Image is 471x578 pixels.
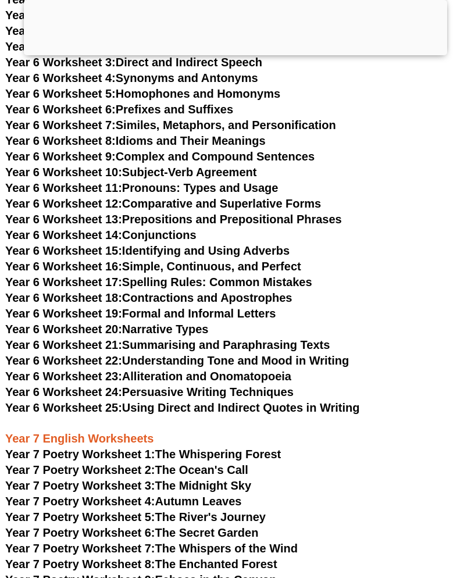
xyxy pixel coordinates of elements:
[5,323,208,336] a: Year 6 Worksheet 20:Narrative Types
[266,447,471,578] iframe: Chat Widget
[5,24,116,37] span: Year 6 Worksheet 1:
[5,448,281,461] a: Year 7 Poetry Worksheet 1:The Whispering Forest
[5,323,122,336] span: Year 6 Worksheet 20:
[5,260,301,273] a: Year 6 Worksheet 16:Simple, Continuous, and Perfect
[5,87,116,100] span: Year 6 Worksheet 5:
[5,260,122,273] span: Year 6 Worksheet 16:
[5,526,258,539] a: Year 7 Poetry Worksheet 6:The Secret Garden
[5,495,155,508] span: Year 7 Poetry Worksheet 4:
[5,119,336,131] a: Year 6 Worksheet 7:Similes, Metaphors, and Personification
[5,87,280,100] a: Year 6 Worksheet 5:Homophones and Homonyms
[5,181,122,194] span: Year 6 Worksheet 11:
[5,134,266,147] a: Year 6 Worksheet 8:Idioms and Their Meanings
[5,479,251,492] a: Year 7 Poetry Worksheet 3:The Midnight Sky
[5,119,116,131] span: Year 6 Worksheet 7:
[5,354,349,367] a: Year 6 Worksheet 22:Understanding Tone and Mood in Writing
[5,416,465,446] h3: Year 7 English Worksheets
[5,229,122,241] span: Year 6 Worksheet 14:
[5,401,359,414] a: Year 6 Worksheet 25:Using Direct and Indirect Quotes in Writing
[5,166,122,179] span: Year 6 Worksheet 10:
[5,511,266,523] a: Year 7 Poetry Worksheet 5:The River's Journey
[5,463,248,476] a: Year 7 Poetry Worksheet 2:The Ocean's Call
[5,354,122,367] span: Year 6 Worksheet 22:
[5,72,258,84] a: Year 6 Worksheet 4:Synonyms and Antonyms
[5,103,233,116] a: Year 6 Worksheet 6:Prefixes and Suffixes
[5,291,122,304] span: Year 6 Worksheet 18:
[5,338,122,351] span: Year 6 Worksheet 21:
[5,56,116,69] span: Year 6 Worksheet 3:
[5,213,342,226] a: Year 6 Worksheet 13:Prepositions and Prepositional Phrases
[5,291,292,304] a: Year 6 Worksheet 18:Contractions and Apostrophes
[5,213,122,226] span: Year 6 Worksheet 13:
[5,9,347,22] a: Year 6 Comprehension Worksheet 15:The Dreamy Gold Medal
[5,24,247,37] a: Year 6 Worksheet 1:Colons and Semicolons
[5,542,155,555] span: Year 7 Poetry Worksheet 7:
[5,307,122,320] span: Year 6 Worksheet 19:
[5,307,276,320] a: Year 6 Worksheet 19:Formal and Informal Letters
[5,134,116,147] span: Year 6 Worksheet 8:
[5,276,122,288] span: Year 6 Worksheet 17:
[5,448,155,461] span: Year 7 Poetry Worksheet 1:
[5,386,294,398] a: Year 6 Worksheet 24:Persuasive Writing Techniques
[5,9,214,22] span: Year 6 Comprehension Worksheet 15:
[5,542,298,555] a: Year 7 Poetry Worksheet 7:The Whispers of the Wind
[5,276,312,288] a: Year 6 Worksheet 17:Spelling Rules: Common Mistakes
[5,479,155,492] span: Year 7 Poetry Worksheet 3:
[5,166,256,179] a: Year 6 Worksheet 10:Subject-Verb Agreement
[5,558,277,570] a: Year 7 Poetry Worksheet 8:The Enchanted Forest
[5,197,321,210] a: Year 6 Worksheet 12:Comparative and Superlative Forms
[5,370,122,383] span: Year 6 Worksheet 23:
[5,244,290,257] a: Year 6 Worksheet 15:Identifying and Using Adverbs
[5,103,116,116] span: Year 6 Worksheet 6:
[5,401,122,414] span: Year 6 Worksheet 25:
[5,197,122,210] span: Year 6 Worksheet 12:
[5,338,330,351] a: Year 6 Worksheet 21:Summarising and Paraphrasing Texts
[5,40,116,53] span: Year 6 Worksheet 2:
[5,150,315,163] a: Year 6 Worksheet 9:Complex and Compound Sentences
[5,40,250,53] a: Year 6 Worksheet 2:Active vs. Passive Voice
[5,511,155,523] span: Year 7 Poetry Worksheet 5:
[5,495,241,508] a: Year 7 Poetry Worksheet 4:Autumn Leaves
[5,463,155,476] span: Year 7 Poetry Worksheet 2:
[5,56,262,69] a: Year 6 Worksheet 3:Direct and Indirect Speech
[5,370,291,383] a: Year 6 Worksheet 23:Alliteration and Onomatopoeia
[5,244,122,257] span: Year 6 Worksheet 15:
[5,150,116,163] span: Year 6 Worksheet 9:
[5,558,155,570] span: Year 7 Poetry Worksheet 8:
[5,386,122,398] span: Year 6 Worksheet 24:
[5,181,278,194] a: Year 6 Worksheet 11:Pronouns: Types and Usage
[5,526,155,539] span: Year 7 Poetry Worksheet 6:
[5,72,116,84] span: Year 6 Worksheet 4:
[5,229,197,241] a: Year 6 Worksheet 14:Conjunctions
